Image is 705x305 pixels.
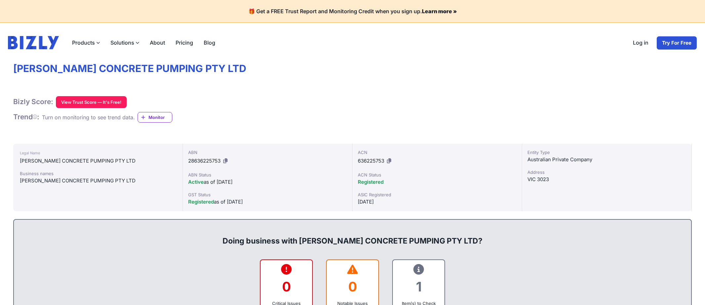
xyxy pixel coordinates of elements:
[56,96,127,108] button: View Trust Score — It's Free!
[42,113,135,121] div: Turn on monitoring to see trend data.
[188,149,347,156] div: ABN
[358,149,517,156] div: ACN
[13,62,692,75] h1: [PERSON_NAME] CONCRETE PUMPING PTY LTD
[170,36,198,49] a: Pricing
[13,113,39,121] h1: Trend :
[20,149,176,157] div: Legal Name
[188,199,214,205] span: Registered
[628,36,654,50] a: Log in
[8,36,59,49] img: bizly_logo.svg
[656,36,697,50] a: Try For Free
[8,8,697,15] h4: 🎁 Get a FREE Trust Report and Monitoring Credit when you sign up.
[105,36,145,49] label: Solutions
[358,158,384,164] span: 636225753
[527,169,686,175] div: Address
[527,175,686,183] div: VIC 3023
[20,170,176,177] div: Business names
[198,36,221,49] a: Blog
[188,158,221,164] span: 28636225753
[358,179,384,185] span: Registered
[527,156,686,164] div: Australian Private Company
[21,225,684,246] div: Doing business with [PERSON_NAME] CONCRETE PUMPING PTY LTD?
[422,8,457,15] a: Learn more »
[266,273,307,300] div: 0
[398,273,439,300] div: 1
[20,157,176,165] div: [PERSON_NAME] CONCRETE PUMPING PTY LTD
[358,191,517,198] div: ASIC Registered
[148,114,172,121] span: Monitor
[332,273,373,300] div: 0
[188,178,347,186] div: as of [DATE]
[358,172,517,178] div: ACN Status
[188,179,204,185] span: Active
[67,36,105,49] label: Products
[145,36,170,49] a: About
[188,191,347,198] div: GST Status
[358,198,517,206] div: [DATE]
[20,177,176,185] div: [PERSON_NAME] CONCRETE PUMPING PTY LTD
[527,149,686,156] div: Entity Type
[13,97,53,106] h1: Bizly Score:
[138,112,172,123] a: Monitor
[188,198,347,206] div: as of [DATE]
[188,172,347,178] div: ABN Status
